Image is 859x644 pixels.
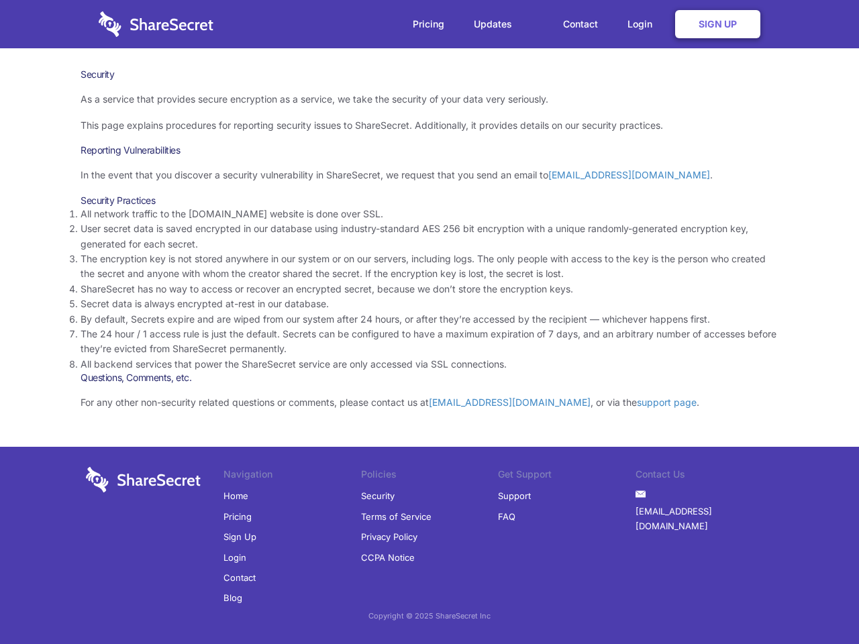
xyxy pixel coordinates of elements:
[361,486,395,506] a: Security
[223,547,246,568] a: Login
[361,527,417,547] a: Privacy Policy
[81,372,778,384] h3: Questions, Comments, etc.
[223,486,248,506] a: Home
[429,396,591,408] a: [EMAIL_ADDRESS][DOMAIN_NAME]
[81,297,778,311] li: Secret data is always encrypted at-rest in our database.
[81,118,778,133] p: This page explains procedures for reporting security issues to ShareSecret. Additionally, it prov...
[361,467,499,486] li: Policies
[81,357,778,372] li: All backend services that power the ShareSecret service are only accessed via SSL connections.
[399,3,458,45] a: Pricing
[636,501,773,537] a: [EMAIL_ADDRESS][DOMAIN_NAME]
[81,68,778,80] h1: Security
[86,467,201,492] img: logo-wordmark-white-trans-d4663122ce5f474addd5e946df7df03e33cb6a1c49d2221995e7729f52c070b2.svg
[81,395,778,410] p: For any other non-security related questions or comments, please contact us at , or via the .
[81,252,778,282] li: The encryption key is not stored anywhere in our system or on our servers, including logs. The on...
[99,11,213,37] img: logo-wordmark-white-trans-d4663122ce5f474addd5e946df7df03e33cb6a1c49d2221995e7729f52c070b2.svg
[81,282,778,297] li: ShareSecret has no way to access or recover an encrypted secret, because we don’t store the encry...
[498,467,636,486] li: Get Support
[223,506,252,527] a: Pricing
[81,327,778,357] li: The 24 hour / 1 access rule is just the default. Secrets can be configured to have a maximum expi...
[223,527,256,547] a: Sign Up
[81,221,778,252] li: User secret data is saved encrypted in our database using industry-standard AES 256 bit encryptio...
[223,588,242,608] a: Blog
[498,486,531,506] a: Support
[637,396,697,408] a: support page
[223,568,256,588] a: Contact
[223,467,361,486] li: Navigation
[81,92,778,107] p: As a service that provides secure encryption as a service, we take the security of your data very...
[614,3,672,45] a: Login
[81,168,778,182] p: In the event that you discover a security vulnerability in ShareSecret, we request that you send ...
[361,547,415,568] a: CCPA Notice
[548,169,710,180] a: [EMAIL_ADDRESS][DOMAIN_NAME]
[81,312,778,327] li: By default, Secrets expire and are wiped from our system after 24 hours, or after they’re accesse...
[81,207,778,221] li: All network traffic to the [DOMAIN_NAME] website is done over SSL.
[498,506,515,527] a: FAQ
[81,195,778,207] h3: Security Practices
[361,506,432,527] a: Terms of Service
[636,467,773,486] li: Contact Us
[550,3,611,45] a: Contact
[81,144,778,156] h3: Reporting Vulnerabilities
[675,10,760,38] a: Sign Up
